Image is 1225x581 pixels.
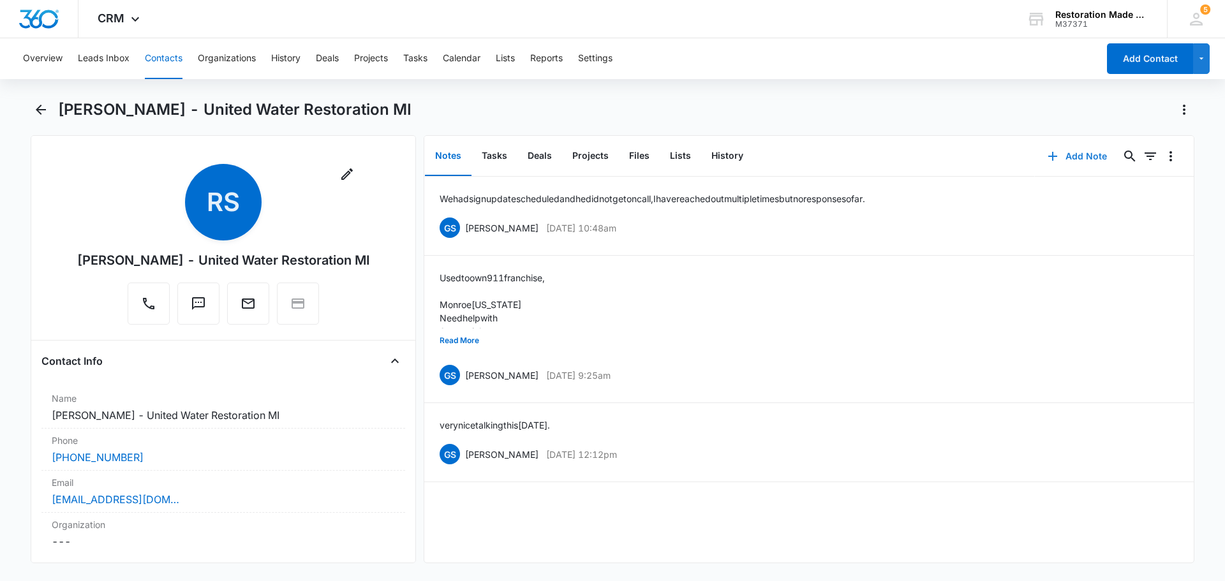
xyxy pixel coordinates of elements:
p: very nice talking this [DATE]. [440,418,550,432]
div: Name[PERSON_NAME] - United Water Restoration MI [41,386,405,429]
div: account name [1055,10,1148,20]
button: Add Note [1035,141,1120,172]
button: Deals [316,38,339,79]
label: Organization [52,518,395,531]
button: Calendar [443,38,480,79]
button: Projects [562,136,619,176]
p: [DATE] 10:48am [546,221,616,235]
div: account id [1055,20,1148,29]
button: Organizations [198,38,256,79]
button: Tasks [471,136,517,176]
div: [PERSON_NAME] - United Water Restoration MI [77,251,370,270]
button: Back [31,99,50,120]
button: Lists [660,136,701,176]
button: Projects [354,38,388,79]
span: GS [440,217,460,238]
p: Used to own 911 franchise, [440,271,639,284]
span: 5 [1200,4,1210,15]
button: Email [227,283,269,325]
p: Need help with [440,311,639,325]
p: [PERSON_NAME] [465,448,538,461]
button: Search... [1120,146,1140,166]
button: Add Contact [1107,43,1193,74]
div: Organization--- [41,513,405,554]
p: [DATE] 9:25am [546,369,611,382]
button: Notes [425,136,471,176]
a: Call [128,302,170,313]
p: [PERSON_NAME] [465,369,538,382]
div: Phone[PHONE_NUMBER] [41,429,405,471]
button: Leads Inbox [78,38,130,79]
button: Overflow Menu [1161,146,1181,166]
dd: --- [52,534,395,549]
span: GS [440,365,460,385]
button: Actions [1174,99,1194,120]
button: Call [128,283,170,325]
button: Reports [530,38,563,79]
h1: [PERSON_NAME] - United Water Restoration MI [58,100,412,119]
span: GS [440,444,460,464]
dd: [PERSON_NAME] - United Water Restoration MI [52,408,395,423]
button: Files [619,136,660,176]
p: [PERSON_NAME] [465,221,538,235]
label: Phone [52,434,395,447]
span: RS [185,164,262,240]
p: 1- more jobs [440,325,639,338]
h4: Contact Info [41,353,103,369]
button: Text [177,283,219,325]
button: Close [385,351,405,371]
div: Email[EMAIL_ADDRESS][DOMAIN_NAME] [41,471,405,513]
button: Lists [496,38,515,79]
button: Overview [23,38,63,79]
a: Email [227,302,269,313]
p: [DATE] 12:12pm [546,448,617,461]
a: Text [177,302,219,313]
label: Email [52,476,395,489]
span: CRM [98,11,124,25]
button: Read More [440,328,479,353]
p: Monroe [US_STATE] [440,298,639,311]
label: Name [52,392,395,405]
button: Settings [578,38,612,79]
p: We had sign up date scheduled and he did not get on call, I have reached out multiple times but n... [440,192,865,205]
div: notifications count [1200,4,1210,15]
a: [PHONE_NUMBER] [52,450,144,465]
button: Tasks [403,38,427,79]
label: Address [52,559,395,573]
a: [EMAIL_ADDRESS][DOMAIN_NAME] [52,492,179,507]
button: Deals [517,136,562,176]
button: History [701,136,754,176]
button: History [271,38,301,79]
button: Contacts [145,38,182,79]
button: Filters [1140,146,1161,166]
